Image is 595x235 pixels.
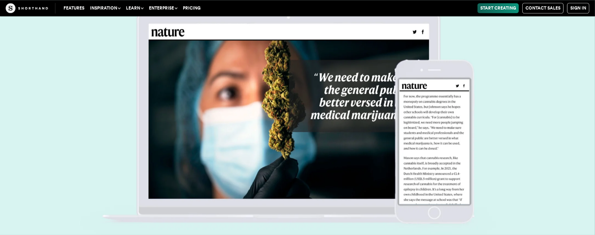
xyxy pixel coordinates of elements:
a: Sign in [567,3,589,13]
a: Contact Sales [522,3,564,13]
a: Pricing [180,3,203,13]
a: Features [61,3,87,13]
a: Start Creating [477,3,519,13]
button: Learn [123,3,146,13]
button: Inspiration [87,3,123,13]
img: The Craft [6,3,48,13]
button: Enterprise [146,3,180,13]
